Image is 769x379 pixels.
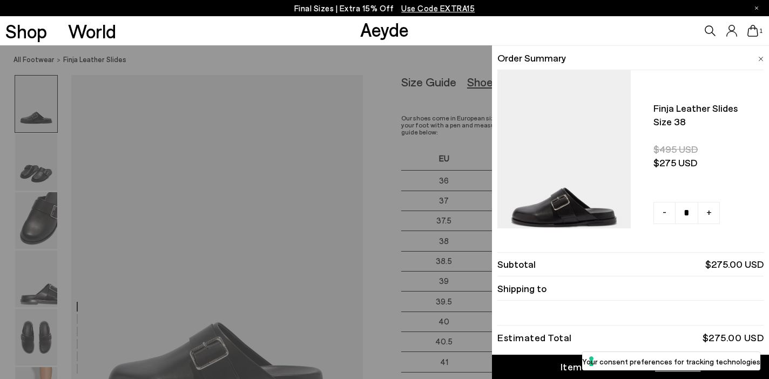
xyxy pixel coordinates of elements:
[497,252,764,276] li: Subtotal
[360,18,409,40] a: Aeyde
[5,22,47,40] a: Shop
[758,28,764,34] span: 1
[698,202,720,224] a: +
[705,258,764,271] span: $275.00 USD
[706,205,712,219] span: +
[294,2,475,15] p: Final Sizes | Extra 15% Off
[582,352,760,370] button: Your consent preferences for tracking technologies
[497,70,631,255] img: AEYDE-FINJA-NAPPA-LEATHER-BLACK-1_c2ea5aad-2921-42a3-81b4-81d22a253add_900x.jpg
[497,51,566,65] span: Order Summary
[747,25,758,37] a: 1
[653,143,758,156] span: $495 USD
[653,202,676,224] a: -
[653,101,758,115] span: Finja leather slides
[497,282,547,295] span: Shipping to
[561,360,649,374] div: Item Added to Cart
[492,355,769,379] a: Item Added to Cart View Cart
[582,356,760,367] label: Your consent preferences for tracking technologies
[68,22,116,40] a: World
[497,334,572,341] div: Estimated Total
[401,3,475,13] span: Navigate to /collections/ss25-final-sizes
[653,115,758,128] span: Size 38
[703,334,764,341] div: $275.00 USD
[653,156,758,170] span: $275 USD
[663,205,666,219] span: -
